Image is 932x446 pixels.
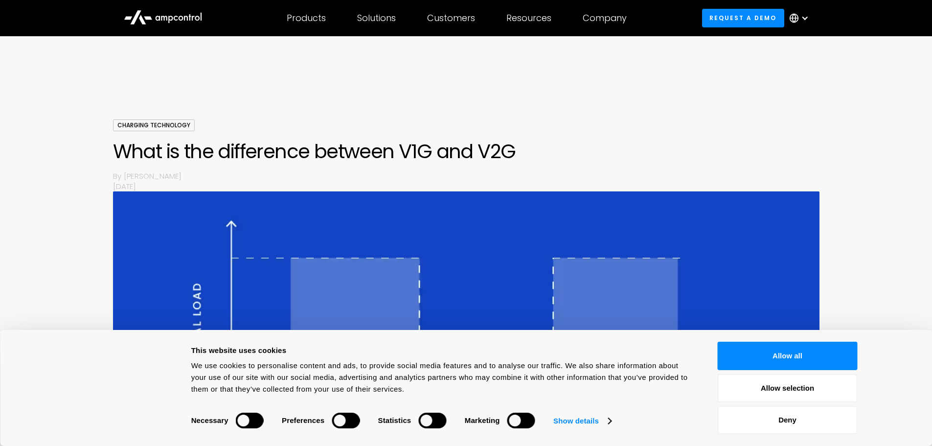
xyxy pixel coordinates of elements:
strong: Necessary [191,416,228,424]
strong: Statistics [378,416,411,424]
strong: Marketing [465,416,500,424]
div: Resources [506,13,551,23]
div: This website uses cookies [191,345,696,356]
div: Customers [427,13,475,23]
strong: Preferences [282,416,324,424]
div: Products [287,13,326,23]
h1: What is the difference between V1G and V2G [113,140,819,163]
p: [DATE] [113,181,819,191]
div: Charging Technology [113,119,195,131]
p: [PERSON_NAME] [124,171,819,181]
div: Company [583,13,627,23]
div: We use cookies to personalise content and ads, to provide social media features and to analyse ou... [191,360,696,395]
a: Show details [553,414,611,428]
button: Allow all [718,342,858,370]
button: Allow selection [718,374,858,402]
p: By [113,171,124,181]
div: Solutions [357,13,396,23]
button: Deny [718,406,858,434]
a: Request a demo [702,9,784,27]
